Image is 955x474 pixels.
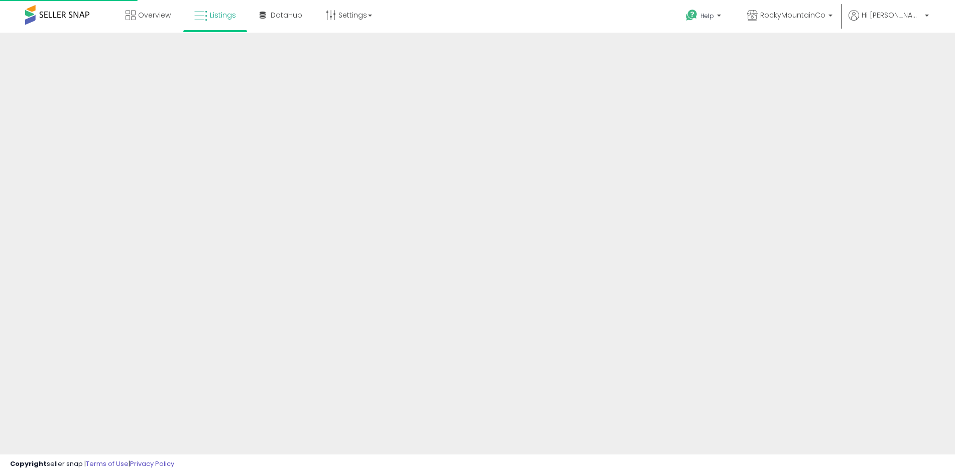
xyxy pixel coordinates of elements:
i: Get Help [685,9,698,22]
a: Hi [PERSON_NAME] [849,10,929,33]
span: Listings [210,10,236,20]
span: DataHub [271,10,302,20]
span: Hi [PERSON_NAME] [862,10,922,20]
a: Help [678,2,731,33]
span: Overview [138,10,171,20]
span: Help [700,12,714,20]
span: RockyMountainCo [760,10,825,20]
